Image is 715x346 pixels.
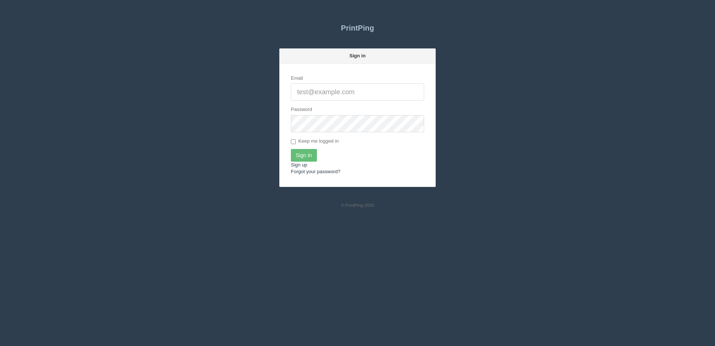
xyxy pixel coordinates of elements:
[291,75,303,82] label: Email
[291,149,317,162] input: Sign In
[279,19,436,37] a: PrintPing
[291,106,312,113] label: Password
[291,139,296,144] input: Keep me logged in
[291,83,424,101] input: test@example.com
[349,53,365,58] strong: Sign in
[341,203,374,207] small: © PrintPing 2020
[291,138,339,145] label: Keep me logged in
[291,169,340,174] a: Forgot your password?
[291,162,307,168] a: Sign up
